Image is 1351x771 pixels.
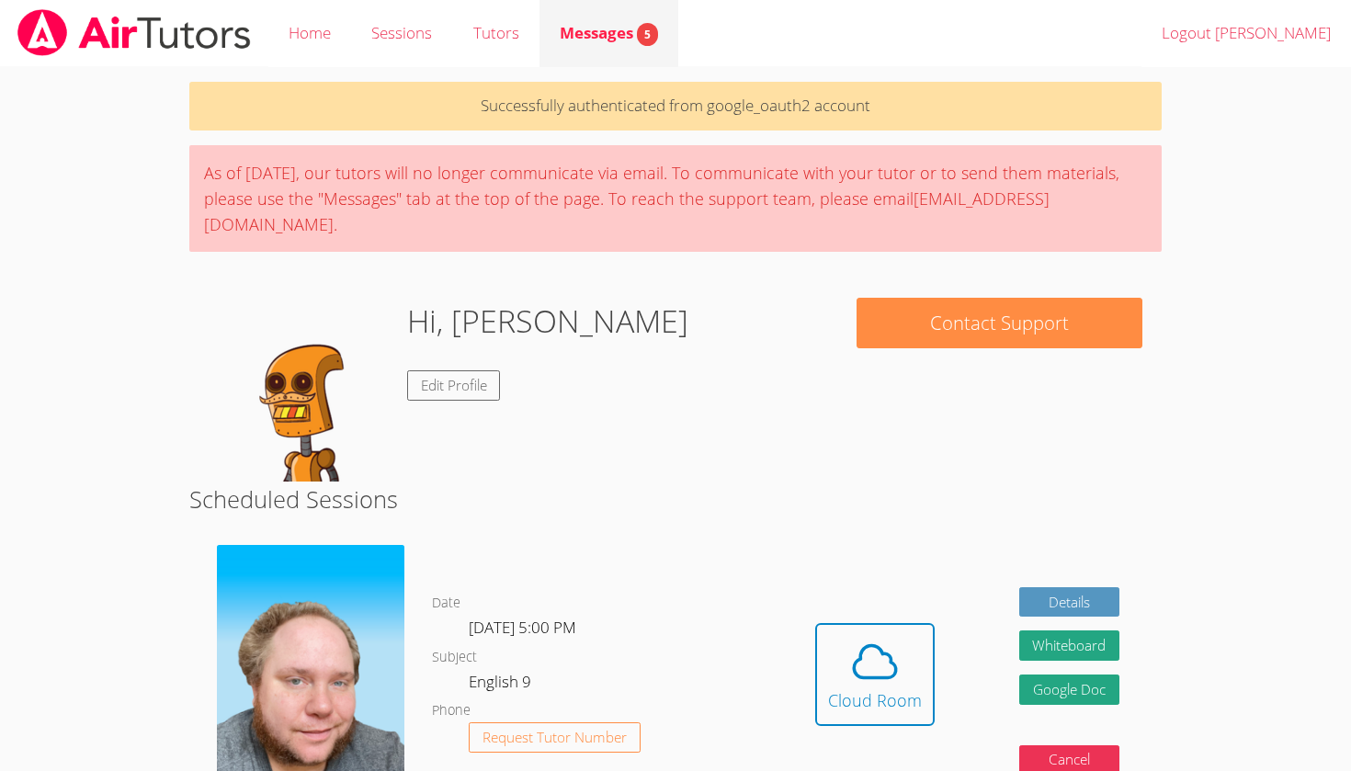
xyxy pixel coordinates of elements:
[828,687,922,713] div: Cloud Room
[469,617,576,638] span: [DATE] 5:00 PM
[16,9,253,56] img: airtutors_banner-c4298cdbf04f3fff15de1276eac7730deb9818008684d7c2e4769d2f7ddbe033.png
[407,370,501,401] a: Edit Profile
[432,592,460,615] dt: Date
[469,722,641,753] button: Request Tutor Number
[857,298,1141,348] button: Contact Support
[432,646,477,669] dt: Subject
[560,22,658,43] span: Messages
[407,298,688,345] h1: Hi, [PERSON_NAME]
[209,298,392,482] img: default.png
[1019,630,1120,661] button: Whiteboard
[1019,675,1120,705] a: Google Doc
[637,23,658,46] span: 5
[432,699,471,722] dt: Phone
[815,623,935,726] button: Cloud Room
[469,669,535,700] dd: English 9
[482,731,627,744] span: Request Tutor Number
[189,145,1162,252] div: As of [DATE], our tutors will no longer communicate via email. To communicate with your tutor or ...
[189,82,1162,130] p: Successfully authenticated from google_oauth2 account
[189,482,1162,516] h2: Scheduled Sessions
[1019,587,1120,618] a: Details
